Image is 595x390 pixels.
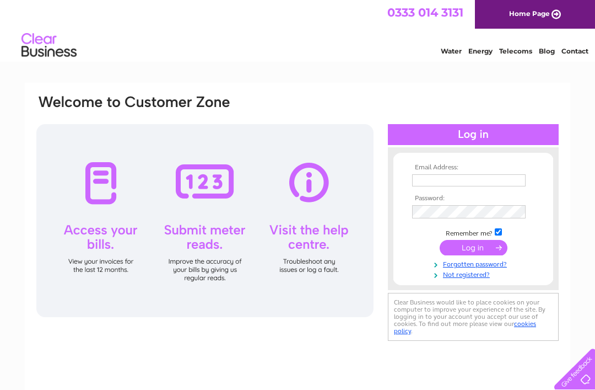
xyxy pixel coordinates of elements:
[38,6,559,54] div: Clear Business is a trading name of Verastar Limited (registered in [GEOGRAPHIC_DATA] No. 3667643...
[21,29,77,62] img: logo.png
[412,258,537,269] a: Forgotten password?
[409,227,537,238] td: Remember me?
[412,269,537,279] a: Not registered?
[499,47,532,55] a: Telecoms
[409,164,537,172] th: Email Address:
[394,320,536,335] a: cookies policy
[388,293,559,341] div: Clear Business would like to place cookies on your computer to improve your experience of the sit...
[387,6,463,19] a: 0333 014 3131
[440,240,507,255] input: Submit
[409,195,537,202] th: Password:
[441,47,462,55] a: Water
[468,47,493,55] a: Energy
[561,47,588,55] a: Contact
[539,47,555,55] a: Blog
